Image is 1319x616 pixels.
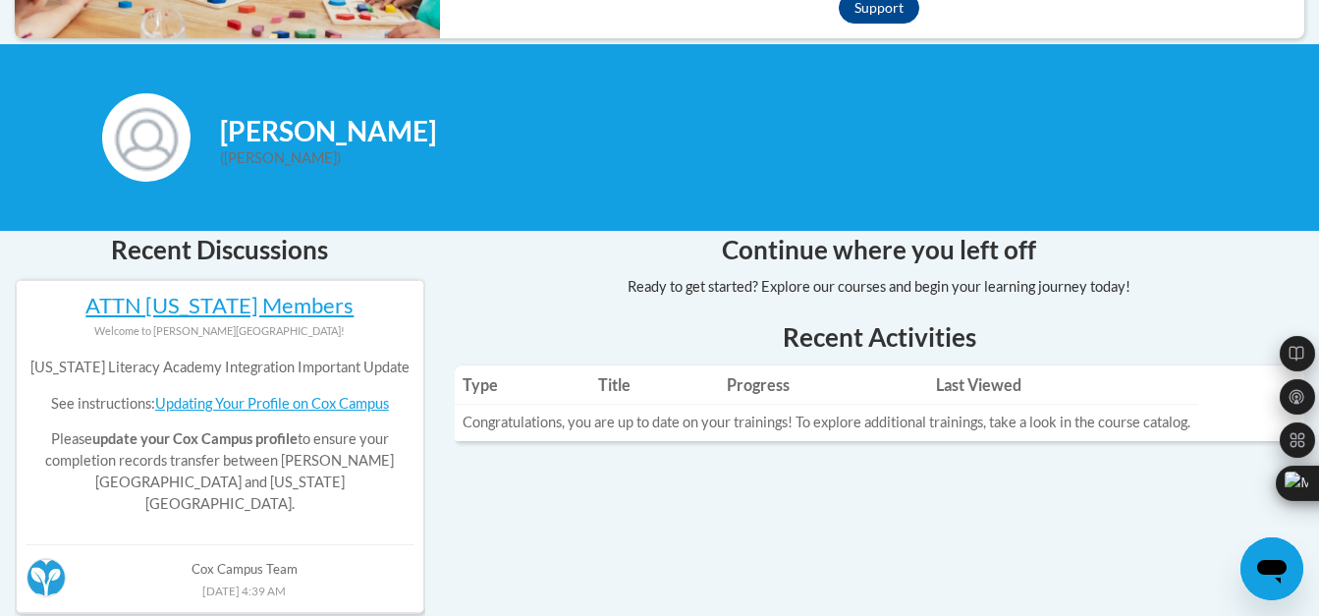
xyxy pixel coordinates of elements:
div: ([PERSON_NAME]) [220,147,1217,169]
h1: Recent Activities [455,319,1304,355]
b: update your Cox Campus profile [92,430,298,447]
th: Last Viewed [928,365,1198,405]
h4: Continue where you left off [455,231,1304,269]
img: Profile Image [102,93,191,182]
div: [DATE] 4:39 AM [27,580,413,601]
div: Welcome to [PERSON_NAME][GEOGRAPHIC_DATA]! [27,320,413,342]
th: Title [590,365,719,405]
iframe: Button to launch messaging window [1240,537,1303,600]
p: See instructions: [27,393,413,415]
td: Congratulations, you are up to date on your trainings! To explore additional trainings, take a lo... [455,404,1198,440]
div: Please to ensure your completion records transfer between [PERSON_NAME][GEOGRAPHIC_DATA] and [US_... [27,342,413,530]
img: Cox Campus Team [27,558,66,597]
h4: Recent Discussions [15,231,425,269]
a: ATTN [US_STATE] Members [85,292,354,318]
div: Cox Campus Team [27,544,413,580]
p: [US_STATE] Literacy Academy Integration Important Update [27,357,413,378]
th: Type [455,365,591,405]
a: Updating Your Profile on Cox Campus [155,395,389,412]
h4: [PERSON_NAME] [220,115,1217,148]
th: Progress [719,365,928,405]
